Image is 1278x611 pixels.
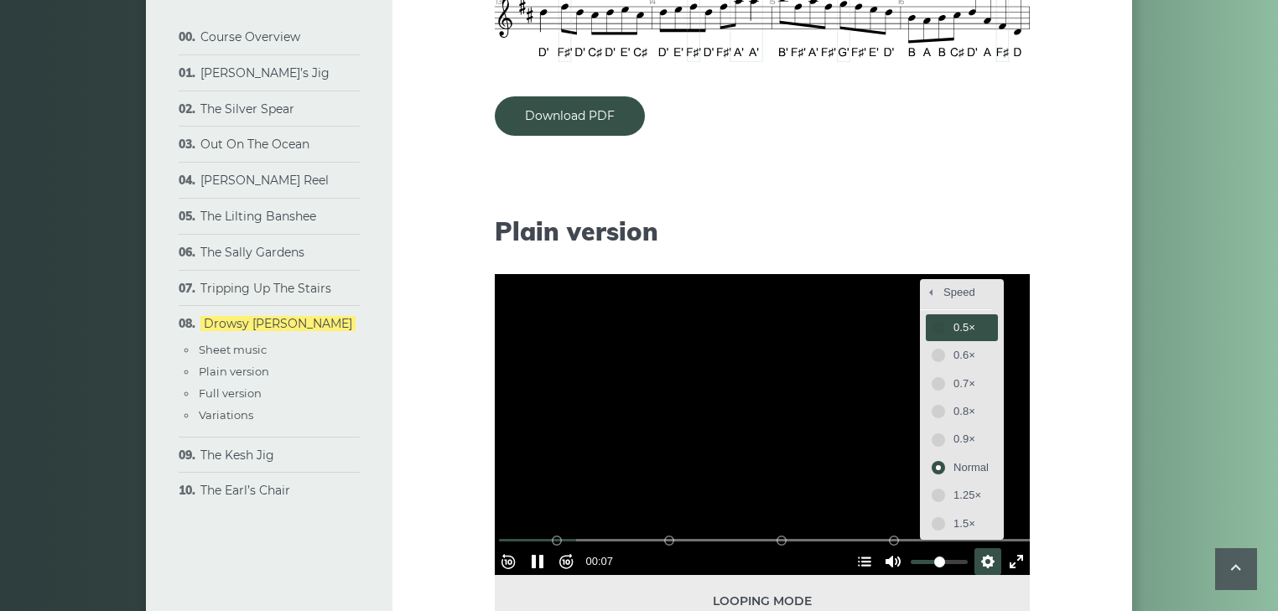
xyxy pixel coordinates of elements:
a: The Silver Spear [200,101,294,117]
a: The Sally Gardens [200,245,304,260]
a: Full version [199,386,262,400]
h2: Plain version [495,216,1030,246]
a: Course Overview [200,29,300,44]
a: [PERSON_NAME]’s Jig [200,65,330,80]
a: Sheet music [199,343,267,356]
a: The Lilting Banshee [200,209,316,224]
a: Out On The Ocean [200,137,309,152]
span: Looping mode [512,592,1013,611]
a: The Kesh Jig [200,448,274,463]
a: The Earl’s Chair [200,483,290,498]
a: Variations [199,408,253,422]
a: Drowsy [PERSON_NAME] [200,316,356,331]
a: [PERSON_NAME] Reel [200,173,329,188]
a: Download PDF [495,96,645,136]
a: Plain version [199,365,269,378]
a: Tripping Up The Stairs [200,281,331,296]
